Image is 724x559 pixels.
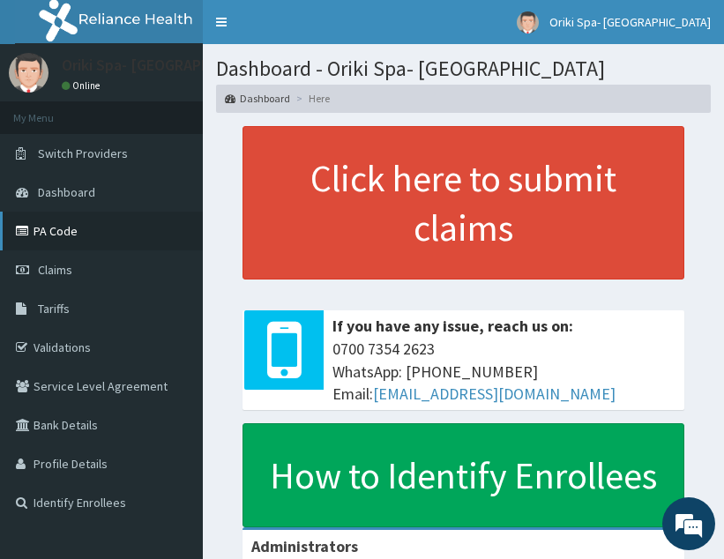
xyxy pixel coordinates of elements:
a: How to Identify Enrollees [243,423,684,527]
p: Oriki Spa- [GEOGRAPHIC_DATA] [62,57,276,73]
b: Administrators [251,536,358,556]
img: User Image [9,53,49,93]
span: Switch Providers [38,145,128,161]
span: Tariffs [38,301,70,317]
li: Here [292,91,330,106]
span: Claims [38,262,72,278]
a: [EMAIL_ADDRESS][DOMAIN_NAME] [373,384,616,404]
b: If you have any issue, reach us on: [332,316,573,336]
a: Dashboard [225,91,290,106]
span: Dashboard [38,184,95,200]
a: Click here to submit claims [243,126,684,279]
span: Oriki Spa- [GEOGRAPHIC_DATA] [549,14,711,30]
a: Online [62,79,104,92]
span: 0700 7354 2623 WhatsApp: [PHONE_NUMBER] Email: [332,338,675,406]
h1: Dashboard - Oriki Spa- [GEOGRAPHIC_DATA] [216,57,711,80]
img: User Image [517,11,539,34]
